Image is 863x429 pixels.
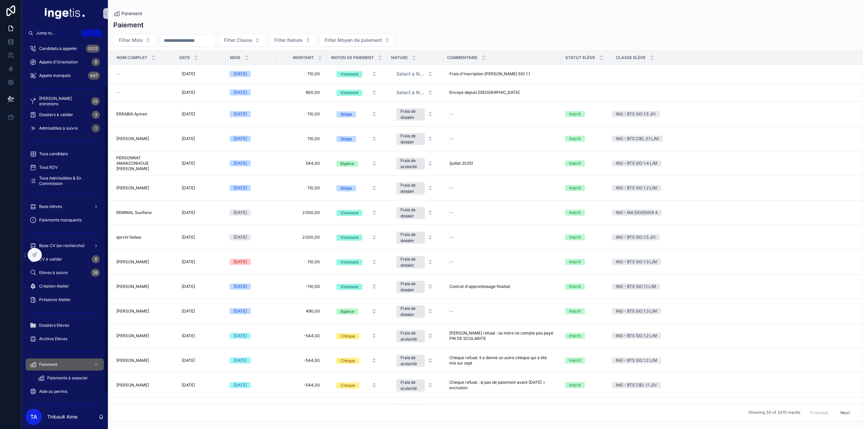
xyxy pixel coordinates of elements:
[36,30,79,36] span: Jump to...
[116,111,147,117] span: ERRABIA Aymen
[45,8,85,19] img: App logo
[331,157,383,170] a: Select Button
[26,319,104,331] a: Dossiers Elèves
[179,133,221,144] a: [DATE]
[179,232,221,243] a: [DATE]
[612,308,854,314] a: ING - BTS SIO 1.3 L/M
[92,58,100,66] div: 8
[612,259,854,265] a: ING - BTS SIO 1.3 L/M
[396,71,425,77] span: Select a Nature
[230,71,272,77] a: [DATE]
[569,333,581,339] div: Inscrit
[391,203,439,222] a: Select Button
[280,109,323,119] a: 110,00
[230,185,272,191] a: [DATE]
[26,200,104,213] a: Base élèves
[391,277,439,296] a: Select Button
[179,306,221,317] a: [DATE]
[325,37,382,44] span: Filter Moyen de paiement
[182,111,195,117] span: [DATE]
[39,336,67,342] span: Archive Elèves
[280,281,323,292] a: -110,00
[331,231,382,243] button: Select Button
[234,284,247,290] div: [DATE]
[26,109,104,121] a: Dossiers à valider3
[569,284,581,290] div: Inscrit
[340,210,358,216] div: Virement
[39,257,62,262] span: CV à valider
[565,308,607,314] a: Inscrit
[280,207,323,218] a: 2 000,00
[280,330,323,341] a: -544,00
[340,111,352,117] div: Stripe
[449,185,453,191] div: --
[616,333,657,339] div: ING - BTS SIO 1.2 L/M
[391,86,438,99] button: Select Button
[340,235,358,241] div: Virement
[391,68,438,80] button: Select Button
[391,68,439,80] a: Select Button
[179,183,221,193] a: [DATE]
[340,185,352,191] div: Stripe
[331,86,383,99] a: Select Button
[26,294,104,306] a: Présence Atelier
[319,34,396,47] button: Select Button
[391,228,438,246] button: Select Button
[280,133,323,144] a: 110,00
[234,308,247,314] div: [DATE]
[400,305,421,318] div: Frais de dossier
[39,217,82,223] span: Paiements manquants
[447,328,557,344] a: [PERSON_NAME] refusé : sa mère ne compte pas payé FIN DE SCOLARITE
[230,333,272,339] a: [DATE]
[331,157,382,169] button: Select Button
[92,124,100,132] div: 1
[88,72,100,80] div: 447
[565,234,607,240] a: Inscrit
[565,259,607,265] a: Inscrit
[447,183,557,193] a: --
[121,10,142,17] span: Paiement
[116,259,149,265] span: [PERSON_NAME]
[340,284,358,290] div: Virement
[447,281,557,292] a: Contrat d'apprentissage finalisé
[26,280,104,292] a: Création Atelier
[569,160,581,166] div: Inscrit
[234,71,247,77] div: [DATE]
[116,210,171,215] a: REMMAL Soufiane
[331,280,382,293] button: Select Button
[26,122,104,134] a: Admissibles à suivre1
[447,232,557,243] a: --
[449,309,453,314] div: --
[391,105,439,124] a: Select Button
[116,309,149,314] span: [PERSON_NAME]
[179,257,221,267] a: [DATE]
[182,71,195,77] span: [DATE]
[224,37,252,44] span: Filter Classe
[447,352,557,369] a: Chèque refusé. Il a donné un autre chèque qui a été mis sur sept
[331,108,383,120] a: Select Button
[39,176,97,186] span: Tous Admissibles & En Commission
[280,257,323,267] a: 110,00
[230,284,272,290] a: [DATE]
[116,90,171,95] a: --
[119,37,143,44] span: Filter Mois
[182,90,195,95] span: [DATE]
[400,281,421,293] div: Frais de dossier
[92,111,100,119] div: 3
[39,323,69,328] span: Dossiers Elèves
[331,305,382,317] button: Select Button
[116,235,171,240] a: qorchi fadwa
[400,256,421,268] div: Frais de dossier
[391,351,439,370] a: Select Button
[391,129,439,148] a: Select Button
[400,355,421,367] div: Frais de scolarité
[447,158,557,169] a: (juillet 2025)
[616,284,656,290] div: ING - BTS SIO 1.1 L/M
[280,355,323,366] a: -544,00
[331,108,382,120] button: Select Button
[449,71,530,77] span: Frais d'inscription [PERSON_NAME] SIO 1.1
[612,136,854,142] a: ING - BTS CIEL 2.1 L/M
[39,243,85,248] span: Base CV (en recherche)
[283,71,320,77] span: 110,00
[269,34,316,47] button: Select Button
